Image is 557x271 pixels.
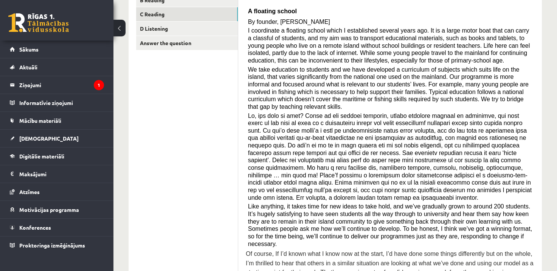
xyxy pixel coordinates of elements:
a: [DEMOGRAPHIC_DATA] [10,130,104,147]
a: C Reading [136,7,238,21]
span: I coordinate a floating school which I established several years ago. It is a large motor boat th... [248,27,530,64]
a: Rīgas 1. Tālmācības vidusskola [8,13,69,32]
span: By founder, [PERSON_NAME] [248,19,330,25]
span: Sākums [19,46,39,53]
a: Motivācijas programma [10,201,104,218]
span: Lo, ips dolo si amet? Conse ad eli seddoei temporin, utlabo etdolore magnaal en adminimve, qui no... [248,113,532,201]
a: Konferences [10,219,104,236]
span: Mācību materiāli [19,117,61,124]
span: Motivācijas programma [19,206,79,213]
legend: Maksājumi [19,165,104,183]
span: [DEMOGRAPHIC_DATA] [19,135,79,142]
legend: Ziņojumi [19,76,104,94]
span: Aktuāli [19,64,37,70]
a: Answer the question [136,36,238,50]
span: Digitālie materiāli [19,153,64,160]
span: A floating school [248,8,297,14]
span: Like anything, it takes time for new ideas to take hold, and we’ve gradually grown to around 200 ... [248,203,532,247]
a: Maksājumi [10,165,104,183]
span: Proktoringa izmēģinājums [19,242,85,249]
a: Aktuāli [10,58,104,76]
span: Konferences [19,224,51,231]
i: 1 [94,80,104,90]
a: Informatīvie ziņojumi [10,94,104,111]
a: Proktoringa izmēģinājums [10,237,104,254]
span: Atzīmes [19,188,40,195]
legend: Informatīvie ziņojumi [19,94,104,111]
a: Atzīmes [10,183,104,201]
a: D Listening [136,22,238,36]
a: Digitālie materiāli [10,147,104,165]
a: Sākums [10,41,104,58]
a: Ziņojumi1 [10,76,104,94]
span: We take education to students and we have developed a curriculum of subjects which suits life on ... [248,66,529,110]
a: Mācību materiāli [10,112,104,129]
